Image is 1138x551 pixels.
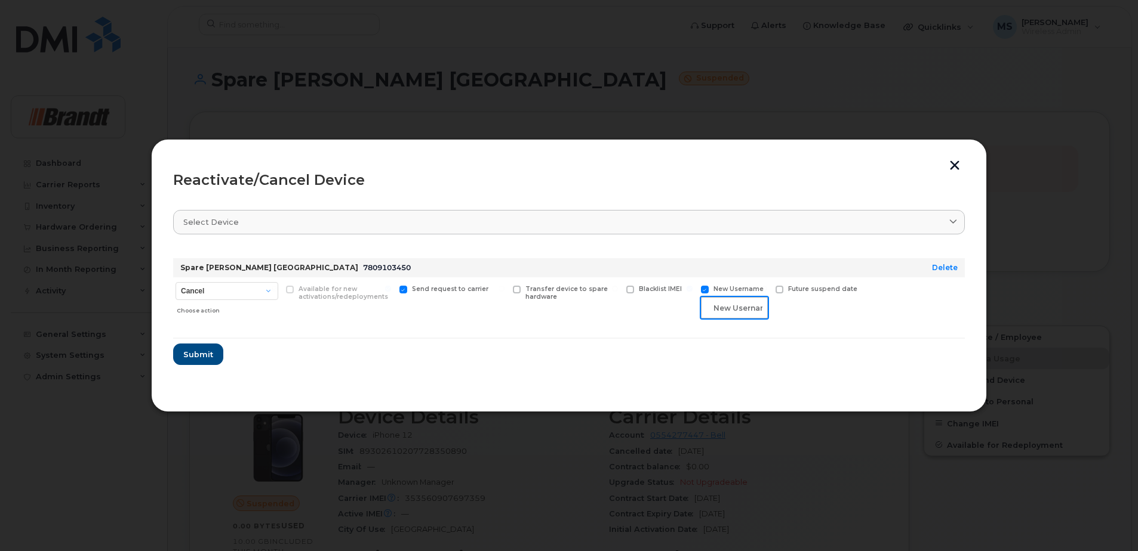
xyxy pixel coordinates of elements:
[299,285,388,301] span: Available for new activations/redeployments
[761,286,767,292] input: Future suspend date
[788,285,857,293] span: Future suspend date
[687,286,693,292] input: New Username
[177,301,278,315] div: Choose action
[412,285,488,293] span: Send request to carrier
[272,286,278,292] input: Available for new activations/redeployments
[385,286,391,292] input: Send request to carrier
[612,286,618,292] input: Blacklist IMEI
[173,343,223,365] button: Submit
[180,263,358,272] strong: Spare [PERSON_NAME] [GEOGRAPHIC_DATA]
[183,349,213,360] span: Submit
[363,263,411,272] span: 7809103450
[525,285,608,301] span: Transfer device to spare hardware
[701,297,768,318] input: New Username
[713,285,764,293] span: New Username
[173,173,965,187] div: Reactivate/Cancel Device
[183,216,239,228] span: Select device
[932,263,958,272] a: Delete
[499,286,505,292] input: Transfer device to spare hardware
[173,210,965,234] a: Select device
[639,285,682,293] span: Blacklist IMEI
